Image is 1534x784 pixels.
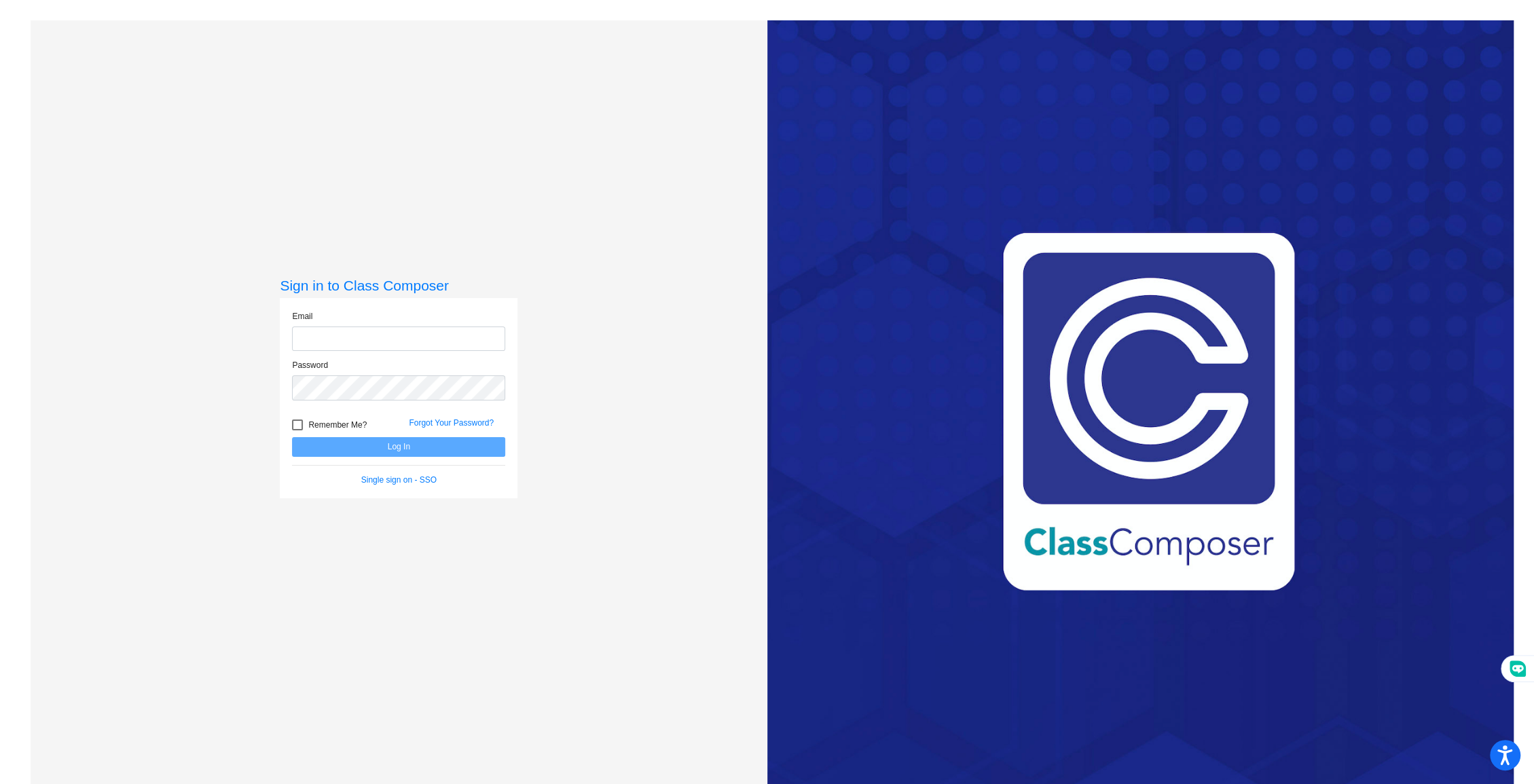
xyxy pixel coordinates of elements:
a: Single sign on - SSO [361,475,437,485]
button: Log In [292,437,505,457]
h3: Sign in to Class Composer [280,277,517,294]
span: Remember Me? [308,417,367,433]
label: Email [292,310,312,322]
a: Forgot Your Password? [409,418,494,428]
label: Password [292,359,328,371]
